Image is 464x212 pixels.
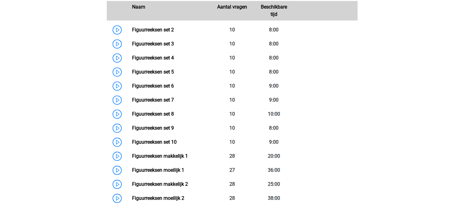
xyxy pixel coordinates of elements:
div: Beschikbare tijd [253,3,295,18]
a: Figuurreeksen set 5 [132,69,174,75]
a: Figuurreeksen set 10 [132,139,177,145]
a: Figuurreeksen moeilijk 2 [132,195,184,201]
div: Aantal vragen [211,3,253,18]
a: Figuurreeksen set 3 [132,41,174,47]
a: Figuurreeksen set 2 [132,27,174,33]
a: Figuurreeksen set 4 [132,55,174,61]
a: Figuurreeksen set 6 [132,83,174,89]
a: Figuurreeksen set 8 [132,111,174,117]
a: Figuurreeksen set 9 [132,125,174,131]
a: Figuurreeksen makkelijk 1 [132,153,188,159]
a: Figuurreeksen makkelijk 2 [132,181,188,187]
a: Figuurreeksen set 7 [132,97,174,103]
div: Naam [128,3,211,18]
a: Figuurreeksen moeilijk 1 [132,167,184,173]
